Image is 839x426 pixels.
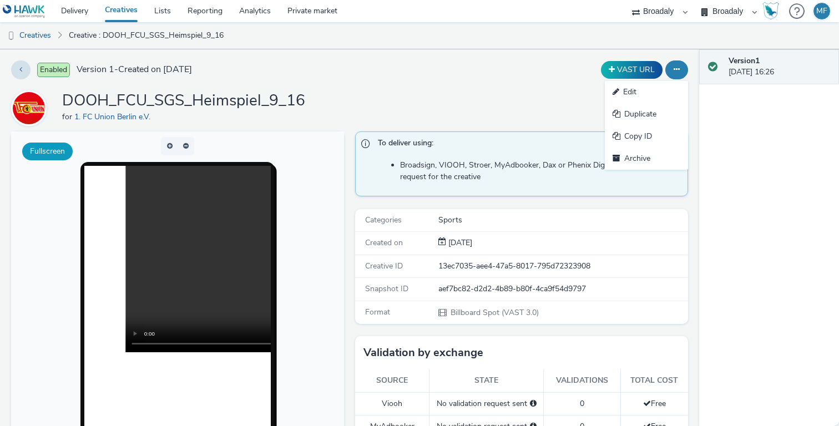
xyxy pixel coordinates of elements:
span: Version 1 - Created on [DATE] [77,63,192,76]
a: Edit [605,81,688,103]
th: Source [355,369,429,392]
a: 1. FC Union Berlin e.V. [74,111,155,122]
img: dooh [6,31,17,42]
h1: DOOH_FCU_SGS_Heimspiel_9_16 [62,90,305,111]
span: [DATE] [446,237,472,248]
th: Total cost [620,369,688,392]
a: Archive [605,148,688,170]
button: VAST URL [601,61,663,79]
div: [DATE] 16:26 [729,55,830,78]
span: Enabled [37,63,70,77]
div: MF [816,3,827,19]
span: Snapshot ID [365,283,408,294]
span: for [62,111,74,122]
div: Duplicate the creative as a VAST URL [598,61,665,79]
a: Duplicate [605,103,688,125]
div: Sports [438,215,687,226]
strong: Version 1 [729,55,760,66]
a: Copy ID [605,125,688,148]
h3: Validation by exchange [363,344,483,361]
span: Free [643,398,666,409]
a: Hawk Academy [762,2,784,20]
img: Hawk Academy [762,2,779,20]
th: State [429,369,544,392]
span: Billboard Spot (VAST 3.0) [449,307,539,318]
span: Creative ID [365,261,403,271]
div: aef7bc82-d2d2-4b89-b80f-4ca9f54d9797 [438,283,687,295]
button: Fullscreen [22,143,73,160]
span: Format [365,307,390,317]
span: 0 [580,398,584,409]
div: 13ec7035-aee4-47a5-8017-795d72323908 [438,261,687,272]
a: Creative : DOOH_FCU_SGS_Heimspiel_9_16 [63,22,229,49]
img: undefined Logo [3,4,46,18]
li: Broadsign, VIOOH, Stroer, MyAdbooker, Dax or Phenix Digital: send a validation request for the cr... [400,160,682,182]
th: Validations [544,369,620,392]
span: To deliver using: [378,138,676,152]
a: 1. FC Union Berlin e.V. [11,103,51,113]
span: Created on [365,237,403,248]
td: Viooh [355,392,429,415]
div: Please select a deal below and click on Send to send a validation request to Viooh. [530,398,537,409]
div: No validation request sent [435,398,538,409]
img: 1. FC Union Berlin e.V. [13,92,45,124]
div: Creation 18 September 2025, 16:26 [446,237,472,248]
span: Categories [365,215,402,225]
